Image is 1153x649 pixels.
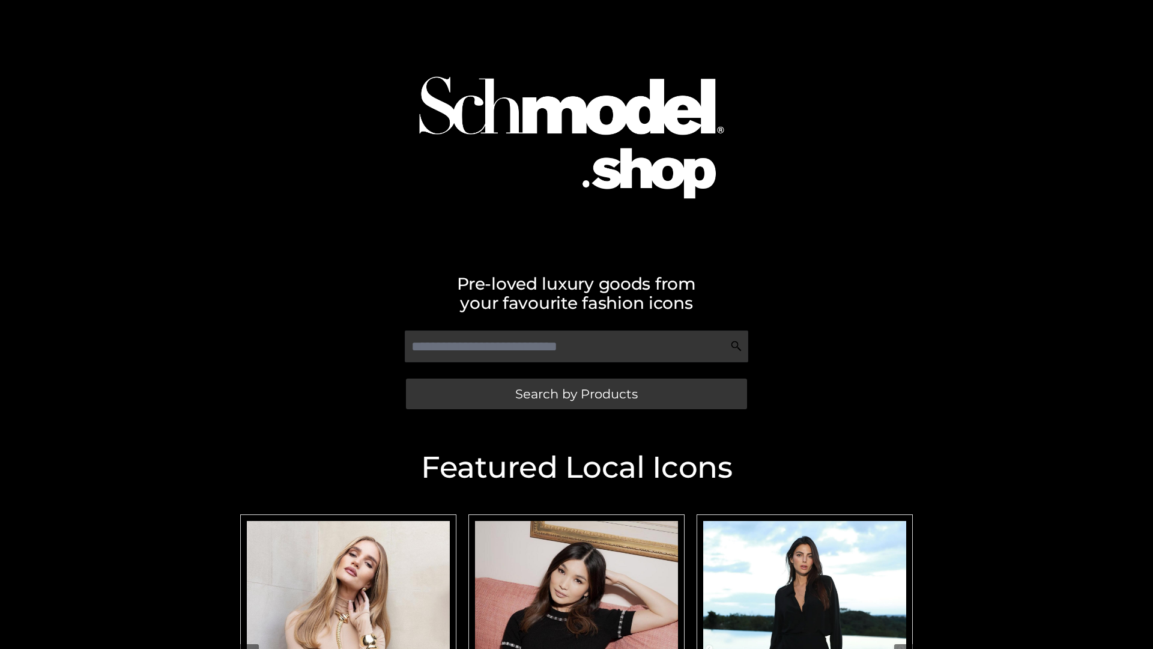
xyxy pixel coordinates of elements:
a: Search by Products [406,379,747,409]
img: Search Icon [730,340,742,352]
h2: Featured Local Icons​ [234,452,919,483]
h2: Pre-loved luxury goods from your favourite fashion icons [234,274,919,312]
span: Search by Products [515,388,638,400]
